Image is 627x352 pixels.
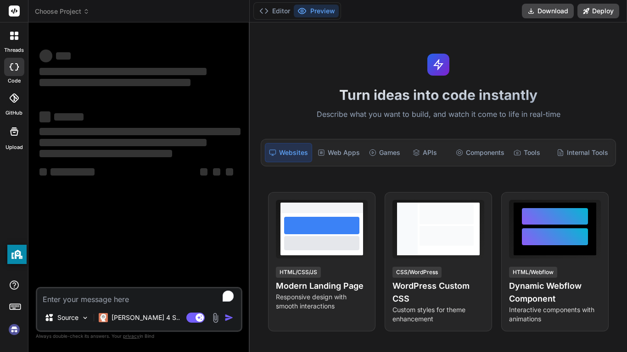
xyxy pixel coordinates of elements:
label: code [8,77,21,85]
span: ‌ [50,168,95,176]
div: Web Apps [314,143,364,162]
p: Interactive components with animations [509,305,601,324]
img: signin [6,322,22,337]
p: Describe what you want to build, and watch it come to life in real-time [255,109,621,121]
div: Tools [510,143,551,162]
p: Custom styles for theme enhancement [392,305,484,324]
span: ‌ [200,168,207,176]
div: Internal Tools [553,143,612,162]
p: Always double-check its answers. Your in Bind [36,332,242,341]
span: ‌ [39,68,207,75]
img: icon [224,313,234,322]
img: Pick Models [81,314,89,322]
div: HTML/Webflow [509,267,557,278]
span: ‌ [39,49,52,62]
span: Choose Project [35,7,90,16]
div: CSS/WordPress [392,267,442,278]
p: Source [57,313,78,322]
div: HTML/CSS/JS [276,267,321,278]
h4: Modern Landing Page [276,280,368,292]
button: Deploy [577,4,619,18]
button: privacy banner [7,245,27,264]
button: Preview [294,5,339,17]
h1: Turn ideas into code instantly [255,87,621,103]
span: ‌ [39,139,207,146]
p: Responsive design with smooth interactions [276,292,368,311]
button: Editor [256,5,294,17]
h4: WordPress Custom CSS [392,280,484,305]
label: Upload [6,143,23,151]
span: ‌ [39,111,50,122]
div: Games [365,143,407,162]
label: threads [4,46,24,54]
span: privacy [123,333,140,339]
div: APIs [409,143,450,162]
span: ‌ [39,128,241,135]
span: ‌ [54,113,84,121]
button: Download [522,4,574,18]
span: ‌ [39,150,172,157]
textarea: To enrich screen reader interactions, please activate Accessibility in Grammarly extension settings [37,288,241,305]
div: Components [452,143,508,162]
label: GitHub [6,109,22,117]
span: ‌ [226,168,233,176]
p: [PERSON_NAME] 4 S.. [112,313,180,322]
h4: Dynamic Webflow Component [509,280,601,305]
img: Claude 4 Sonnet [99,313,108,322]
span: ‌ [39,79,190,86]
div: Websites [265,143,312,162]
img: attachment [210,313,221,323]
span: ‌ [213,168,220,176]
span: ‌ [39,168,47,176]
span: ‌ [56,52,71,60]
